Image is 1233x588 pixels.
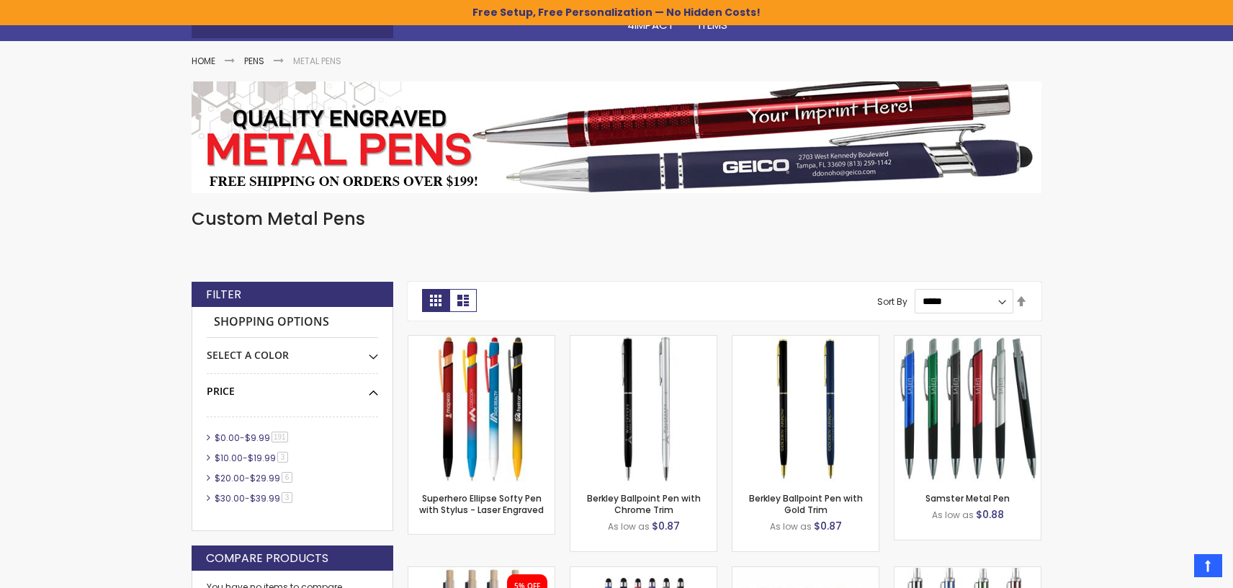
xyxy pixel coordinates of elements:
[215,452,243,464] span: $10.00
[652,519,680,533] span: $0.87
[245,432,270,444] span: $9.99
[211,472,297,484] a: $20.00-$29.996
[570,335,717,347] a: Berkley Ballpoint Pen with Chrome Trim
[250,492,280,504] span: $39.99
[207,307,378,338] strong: Shopping Options
[408,336,555,482] img: Superhero Ellipse Softy Pen with Stylus - Laser Engraved
[408,335,555,347] a: Superhero Ellipse Softy Pen with Stylus - Laser Engraved
[192,81,1041,193] img: Metal Pens
[250,472,280,484] span: $29.99
[244,55,264,67] a: Pens
[587,492,701,516] a: Berkley Ballpoint Pen with Chrome Trim
[895,336,1041,482] img: Samster Metal Pen
[608,520,650,533] span: As low as
[248,452,276,464] span: $19.99
[732,566,879,579] a: Earl Custom Gel Pen
[419,492,544,516] a: Superhero Ellipse Softy Pen with Stylus - Laser Engraved
[215,472,245,484] span: $20.00
[207,374,378,398] div: Price
[814,519,842,533] span: $0.87
[770,520,812,533] span: As low as
[282,472,292,483] span: 6
[749,492,863,516] a: Berkley Ballpoint Pen with Gold Trim
[570,336,717,482] img: Berkley Ballpoint Pen with Chrome Trim
[192,208,1041,231] h1: Custom Metal Pens
[408,566,555,579] a: Eco-Friendly Aluminum Bali Satin Soft Touch Gel Click Pen
[206,551,328,566] strong: Compare Products
[272,432,288,442] span: 191
[211,432,293,444] a: $0.00-$9.99191
[211,452,293,464] a: $10.00-$19.993
[207,338,378,362] div: Select A Color
[895,335,1041,347] a: Samster Metal Pen
[282,492,292,503] span: 3
[215,492,245,504] span: $30.00
[211,492,297,504] a: $30.00-$39.993
[732,336,879,482] img: Berkley Ballpoint Pen with Gold Trim
[215,432,240,444] span: $0.00
[277,452,288,463] span: 3
[895,566,1041,579] a: Gratia Ballpoint Pen
[877,295,907,307] label: Sort By
[732,335,879,347] a: Berkley Ballpoint Pen with Gold Trim
[570,566,717,579] a: Minnelli Softy Pen with Stylus - Laser Engraved
[293,55,341,67] strong: Metal Pens
[206,287,241,303] strong: Filter
[422,289,449,312] strong: Grid
[192,55,215,67] a: Home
